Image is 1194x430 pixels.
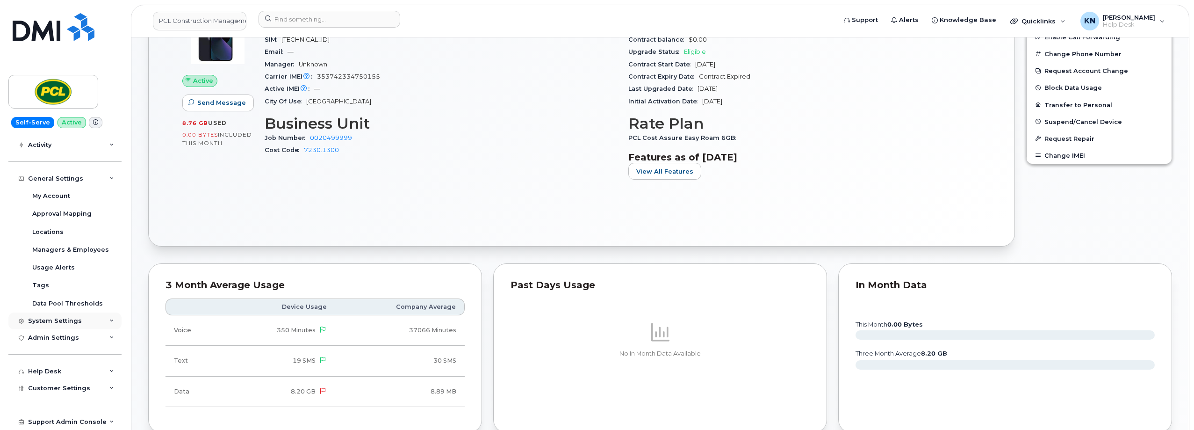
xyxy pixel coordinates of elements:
[153,12,246,30] a: PCL Construction Management
[335,346,465,376] td: 30 SMS
[182,95,254,111] button: Send Message
[940,15,996,25] span: Knowledge Base
[182,120,208,126] span: 8.76 GB
[291,388,316,395] span: 8.20 GB
[165,377,223,407] td: Data
[208,119,227,126] span: used
[921,350,947,357] tspan: 8.20 GB
[1103,21,1155,29] span: Help Desk
[182,131,218,138] span: 0.00 Bytes
[699,73,750,80] span: Contract Expired
[265,115,617,132] h3: Business Unit
[1044,34,1120,41] span: Enable Call Forwarding
[1103,14,1155,21] span: [PERSON_NAME]
[1027,62,1172,79] button: Request Account Change
[1027,130,1172,147] button: Request Repair
[335,299,465,315] th: Company Average
[314,85,320,92] span: —
[265,48,288,55] span: Email
[223,299,335,315] th: Device Usage
[1021,17,1056,25] span: Quicklinks
[265,36,281,43] span: SIM
[265,146,304,153] span: Cost Code
[1044,118,1122,125] span: Suspend/Cancel Device
[265,134,310,141] span: Job Number
[1084,15,1095,27] span: KN
[299,61,327,68] span: Unknown
[856,281,1155,290] div: In Month Data
[1004,12,1072,30] div: Quicklinks
[628,134,741,141] span: PCL Cost Assure Easy Roam 6GB
[335,315,465,346] td: 37066 Minutes
[293,357,316,364] span: 19 SMS
[317,73,380,80] span: 353742334750155
[277,327,316,334] span: 350 Minutes
[335,377,465,407] td: 8.89 MB
[628,85,698,92] span: Last Upgraded Date
[837,11,885,29] a: Support
[855,321,923,328] text: this month
[628,73,699,80] span: Contract Expiry Date
[852,15,878,25] span: Support
[887,321,923,328] tspan: 0.00 Bytes
[165,346,223,376] td: Text
[306,98,371,105] span: [GEOGRAPHIC_DATA]
[1027,45,1172,62] button: Change Phone Number
[1027,79,1172,96] button: Block Data Usage
[628,48,684,55] span: Upgrade Status
[511,350,810,358] p: No In Month Data Available
[197,98,246,107] span: Send Message
[182,131,252,146] span: included this month
[628,152,981,163] h3: Features as of [DATE]
[698,85,718,92] span: [DATE]
[165,281,465,290] div: 3 Month Average Usage
[1027,96,1172,113] button: Transfer to Personal
[695,61,715,68] span: [DATE]
[165,315,223,346] td: Voice
[899,15,919,25] span: Alerts
[511,281,810,290] div: Past Days Usage
[265,73,317,80] span: Carrier IMEI
[684,48,706,55] span: Eligible
[281,36,330,43] span: [TECHNICAL_ID]
[628,163,701,180] button: View All Features
[628,115,981,132] h3: Rate Plan
[689,36,707,43] span: $0.00
[193,76,213,85] span: Active
[636,167,693,176] span: View All Features
[265,61,299,68] span: Manager
[1074,12,1172,30] div: Khanh Nguyen
[925,11,1003,29] a: Knowledge Base
[1027,147,1172,164] button: Change IMEI
[702,98,722,105] span: [DATE]
[288,48,294,55] span: —
[265,85,314,92] span: Active IMEI
[885,11,925,29] a: Alerts
[628,36,689,43] span: Contract balance
[265,98,306,105] span: City Of Use
[1027,113,1172,130] button: Suspend/Cancel Device
[304,146,339,153] a: 7230.1300
[259,11,400,28] input: Find something...
[628,98,702,105] span: Initial Activation Date
[855,350,947,357] text: three month average
[310,134,352,141] a: 0020499999
[628,61,695,68] span: Contract Start Date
